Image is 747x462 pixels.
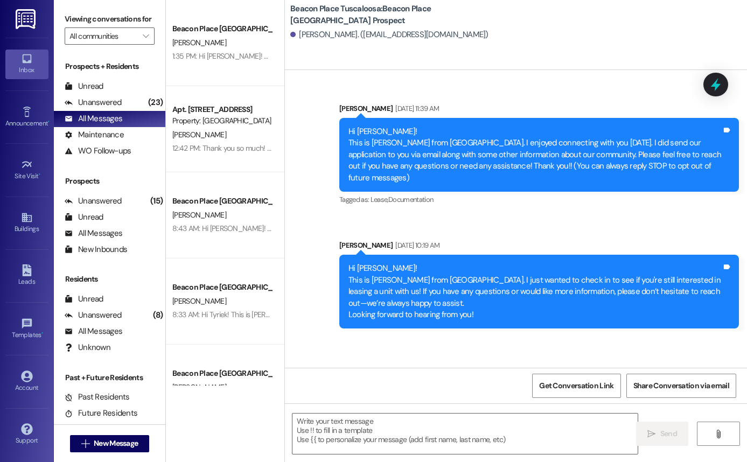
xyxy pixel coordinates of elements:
[5,420,48,449] a: Support
[65,244,127,255] div: New Inbounds
[172,382,226,392] span: [PERSON_NAME]
[172,143,276,153] div: 12:42 PM: Thank you so much! 😊
[65,145,131,157] div: WO Follow-ups
[636,422,688,446] button: Send
[172,195,272,207] div: Beacon Place [GEOGRAPHIC_DATA] Prospect
[5,50,48,79] a: Inbox
[172,38,226,47] span: [PERSON_NAME]
[172,368,272,379] div: Beacon Place [GEOGRAPHIC_DATA] Prospect
[633,380,729,391] span: Share Conversation via email
[41,330,43,337] span: •
[290,29,488,40] div: [PERSON_NAME]. ([EMAIL_ADDRESS][DOMAIN_NAME])
[94,438,138,449] span: New Message
[5,261,48,290] a: Leads
[54,61,165,72] div: Prospects + Residents
[54,176,165,187] div: Prospects
[348,126,722,184] div: Hi [PERSON_NAME]! This is [PERSON_NAME] from [GEOGRAPHIC_DATA]. I enjoyed connecting with you [DA...
[172,104,272,115] div: Apt. [STREET_ADDRESS]
[172,130,226,139] span: [PERSON_NAME]
[81,439,89,448] i: 
[54,274,165,285] div: Residents
[65,11,155,27] label: Viewing conversations for
[172,282,272,293] div: Beacon Place [GEOGRAPHIC_DATA] Prospect
[65,293,103,305] div: Unread
[660,428,677,439] span: Send
[16,9,38,29] img: ResiDesk Logo
[65,129,124,141] div: Maintenance
[148,193,165,209] div: (15)
[65,228,122,239] div: All Messages
[393,103,439,114] div: [DATE] 11:39 AM
[65,97,122,108] div: Unanswered
[54,372,165,383] div: Past + Future Residents
[371,195,388,204] span: Lease ,
[5,367,48,396] a: Account
[69,27,137,45] input: All communities
[532,374,620,398] button: Get Conversation Link
[48,118,50,125] span: •
[65,342,110,353] div: Unknown
[65,326,122,337] div: All Messages
[172,296,226,306] span: [PERSON_NAME]
[172,223,732,233] div: 8:43 AM: Hi [PERSON_NAME]! I wanted to reach out to see if you were still wanting to come look at...
[339,192,739,207] div: Tagged as:
[388,195,434,204] span: Documentation
[172,23,272,34] div: Beacon Place [GEOGRAPHIC_DATA] Prospect
[145,94,165,111] div: (23)
[143,32,149,40] i: 
[5,156,48,185] a: Site Visit •
[172,115,272,127] div: Property: [GEOGRAPHIC_DATA] [GEOGRAPHIC_DATA]
[65,212,103,223] div: Unread
[539,380,613,391] span: Get Conversation Link
[290,3,506,26] b: Beacon Place Tuscaloosa: Beacon Place [GEOGRAPHIC_DATA] Prospect
[65,113,122,124] div: All Messages
[172,210,226,220] span: [PERSON_NAME]
[70,435,150,452] button: New Message
[150,307,165,324] div: (8)
[5,208,48,237] a: Buildings
[339,240,739,255] div: [PERSON_NAME]
[65,81,103,92] div: Unread
[65,391,130,403] div: Past Residents
[647,430,655,438] i: 
[5,314,48,344] a: Templates •
[65,195,122,207] div: Unanswered
[339,103,739,118] div: [PERSON_NAME]
[626,374,736,398] button: Share Conversation via email
[65,310,122,321] div: Unanswered
[348,263,722,320] div: Hi [PERSON_NAME]! This is [PERSON_NAME] from [GEOGRAPHIC_DATA]. I just wanted to check in to see ...
[393,240,439,251] div: [DATE] 10:19 AM
[714,430,722,438] i: 
[39,171,40,178] span: •
[65,408,137,419] div: Future Residents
